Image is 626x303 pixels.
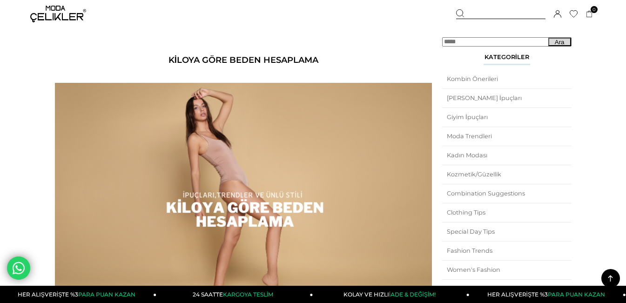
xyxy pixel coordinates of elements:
[55,83,432,295] img: Kiloya Göre Beden Hesaplama
[442,222,572,241] a: Special Day Tips
[442,184,572,203] a: Combination Suggestions
[442,127,572,146] a: Moda Trendleri
[30,6,86,22] img: logo
[442,70,572,88] a: Kombin Önerileri
[442,146,572,165] a: Kadın Modası
[442,165,572,184] a: Kozmetik/Güzellik
[442,242,572,260] a: Fashion Trends
[442,108,572,127] a: Giyim İpuçları
[55,56,432,64] h1: Kiloya Göre Beden Hesaplama
[442,203,572,222] a: Clothing Tips
[591,6,598,13] span: 0
[470,286,626,303] a: HER ALIŞVERİŞTE %3PARA PUAN KAZAN
[389,291,436,298] span: İADE & DEĞİŞİM!
[78,291,135,298] span: PARA PUAN KAZAN
[442,89,572,108] a: [PERSON_NAME] İpuçları
[586,11,593,18] a: 0
[223,291,273,298] span: KARGOYA TESLİM
[442,261,572,279] a: Women's Fashion
[548,291,605,298] span: PARA PUAN KAZAN
[442,54,572,65] div: Kategoriler
[156,286,313,303] a: 24 SAATTEKARGOYA TESLİM
[313,286,470,303] a: KOLAY VE HIZLIİADE & DEĞİŞİM!
[548,38,571,46] button: Ara
[442,280,572,298] a: Cosmetics/Beauty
